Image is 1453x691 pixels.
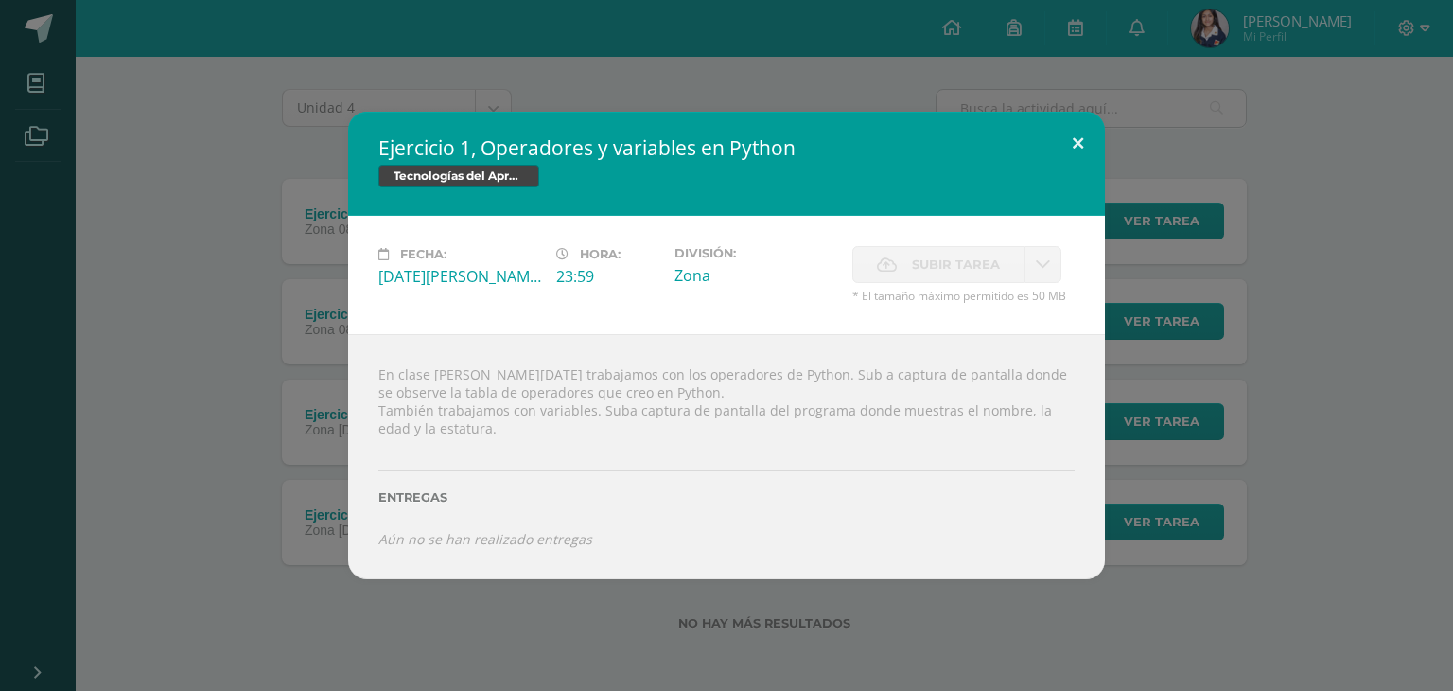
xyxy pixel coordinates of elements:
[348,334,1105,579] div: En clase [PERSON_NAME][DATE] trabajamos con los operadores de Python. Sub a captura de pantalla d...
[378,266,541,287] div: [DATE][PERSON_NAME]
[378,530,592,548] i: Aún no se han realizado entregas
[580,247,621,261] span: Hora:
[674,246,837,260] label: División:
[852,246,1024,283] label: La fecha de entrega ha expirado
[912,247,1000,282] span: Subir tarea
[852,288,1075,304] span: * El tamaño máximo permitido es 50 MB
[1051,112,1105,176] button: Close (Esc)
[556,266,659,287] div: 23:59
[378,134,1075,161] h2: Ejercicio 1, Operadores y variables en Python
[378,490,1075,505] label: Entregas
[674,265,837,286] div: Zona
[378,165,539,187] span: Tecnologías del Aprendizaje y la Comunicación
[1024,246,1061,283] a: La fecha de entrega ha expirado
[400,247,446,261] span: Fecha:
